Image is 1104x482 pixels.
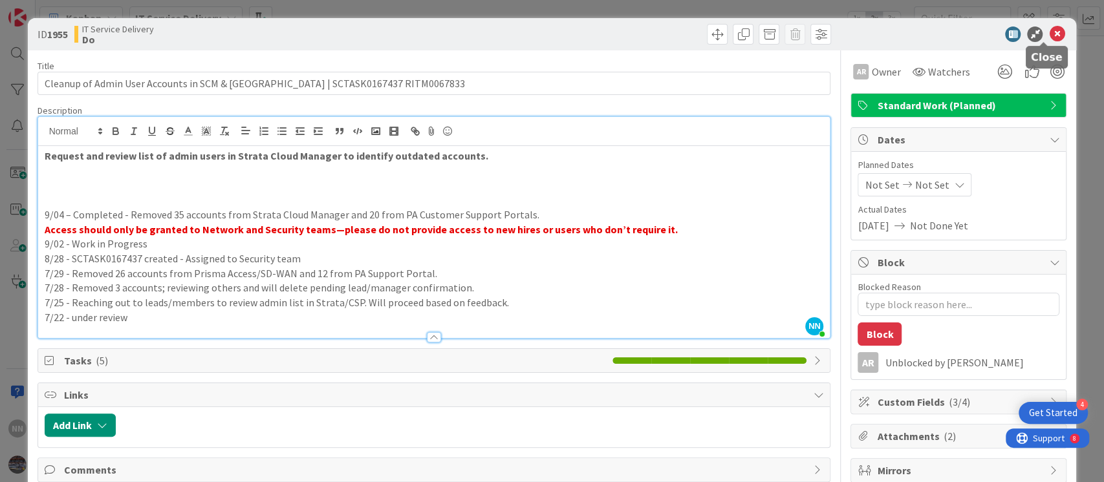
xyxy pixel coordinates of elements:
[38,72,831,95] input: type card name here...
[927,64,969,79] span: Watchers
[943,430,955,443] span: ( 2 )
[885,357,1059,368] div: Unblocked by [PERSON_NAME]
[45,149,488,162] strong: Request and review list of admin users in Strata Cloud Manager to identify outdated accounts.
[877,98,1043,113] span: Standard Work (Planned)
[64,462,807,477] span: Comments
[915,177,949,193] span: Not Set
[877,428,1043,444] span: Attachments
[64,353,607,368] span: Tasks
[877,255,1043,270] span: Block
[27,2,59,17] span: Support
[67,5,70,16] div: 8
[858,158,1059,172] span: Planned Dates
[45,295,824,310] p: 7/25 - Reaching out to leads/members to review admin list in Strata/CSP. Will proceed based on fe...
[853,64,869,79] div: AR
[38,105,82,116] span: Description
[45,280,824,295] p: 7/28 - Removed 3 accounts; reviewing others and will delete pending lead/manager confirmation.
[45,223,678,236] strong: Access should only be granted to Network and Security teams—please do not provide access to new h...
[45,266,824,281] p: 7/29 - Removed 26 accounts from Prisma Access/SD-WAN and 12 from PA Support Portal.
[96,354,108,367] span: ( 5 )
[858,281,920,293] label: Blocked Reason
[82,24,154,34] span: IT Service Delivery
[45,207,824,222] p: 9/04 – Completed - Removed 35 accounts from Strata Cloud Manager and 20 from PA Customer Support ...
[64,387,807,403] span: Links
[858,218,889,233] span: [DATE]
[1076,399,1088,410] div: 4
[805,317,823,335] span: NN
[45,310,824,325] p: 7/22 - under review
[871,64,900,79] span: Owner
[45,236,824,251] p: 9/02 - Work in Progress
[877,132,1043,147] span: Dates
[877,394,1043,410] span: Custom Fields
[45,251,824,266] p: 8/28 - SCTASK0167437 created - Assigned to Security team
[38,60,54,72] label: Title
[877,463,1043,478] span: Mirrors
[858,322,902,346] button: Block
[909,218,968,233] span: Not Done Yet
[45,414,116,437] button: Add Link
[865,177,899,193] span: Not Set
[858,203,1059,216] span: Actual Dates
[1031,51,1063,63] h5: Close
[858,352,878,373] div: AR
[1029,406,1077,419] div: Get Started
[948,395,969,408] span: ( 3/4 )
[1019,402,1088,424] div: Open Get Started checklist, remaining modules: 4
[47,28,68,41] b: 1955
[38,26,68,42] span: ID
[82,34,154,45] b: Do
